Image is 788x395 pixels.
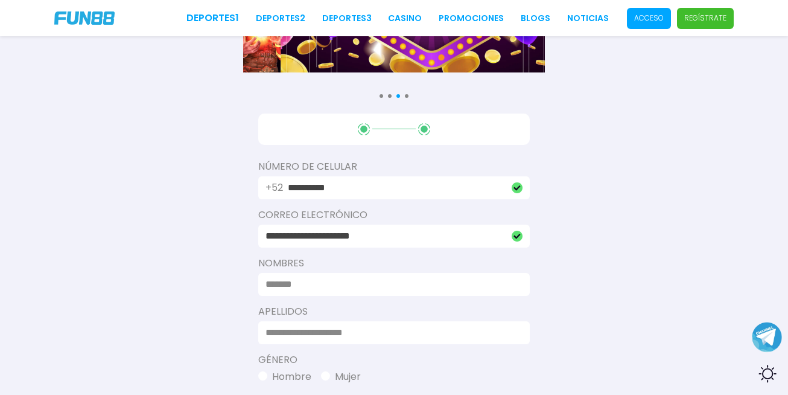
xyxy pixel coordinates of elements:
a: Promociones [439,12,504,25]
a: BLOGS [521,12,550,25]
label: Apellidos [258,304,530,319]
a: Deportes3 [322,12,372,25]
label: Correo electrónico [258,208,530,222]
button: Mujer [321,370,361,384]
a: CASINO [388,12,422,25]
a: NOTICIAS [567,12,609,25]
img: Company Logo [54,11,115,25]
div: Switch theme [752,359,782,389]
label: Nombres [258,256,530,271]
button: Join telegram channel [752,321,782,353]
label: Número De Celular [258,159,530,174]
p: Acceso [634,13,664,24]
p: +52 [265,181,283,195]
button: Hombre [258,370,311,384]
a: Deportes1 [186,11,239,25]
p: Regístrate [684,13,726,24]
a: Deportes2 [256,12,305,25]
label: Género [258,353,530,367]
